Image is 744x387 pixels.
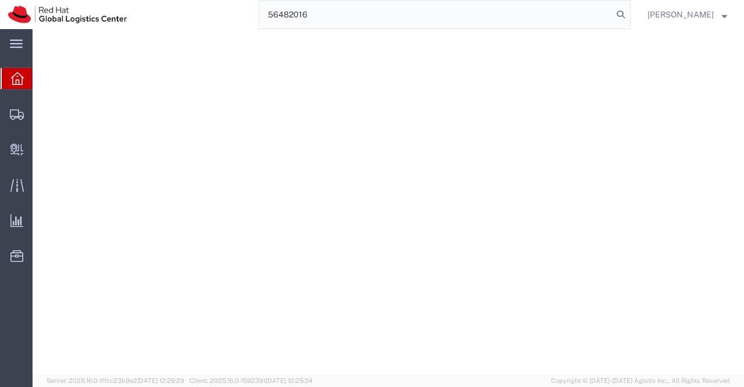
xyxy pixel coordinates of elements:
[259,1,613,29] input: Search for shipment number, reference number
[551,376,730,386] span: Copyright © [DATE]-[DATE] Agistix Inc., All Rights Reserved
[33,29,744,375] iframe: FS Legacy Container
[648,8,714,21] span: Sumitra Hansdah
[266,377,313,384] span: [DATE] 12:25:34
[46,377,184,384] span: Server: 2025.16.0-1ffcc23b9e2
[8,6,127,23] img: logo
[647,8,728,22] button: [PERSON_NAME]
[137,377,184,384] span: [DATE] 12:29:29
[189,377,313,384] span: Client: 2025.16.0-1592391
